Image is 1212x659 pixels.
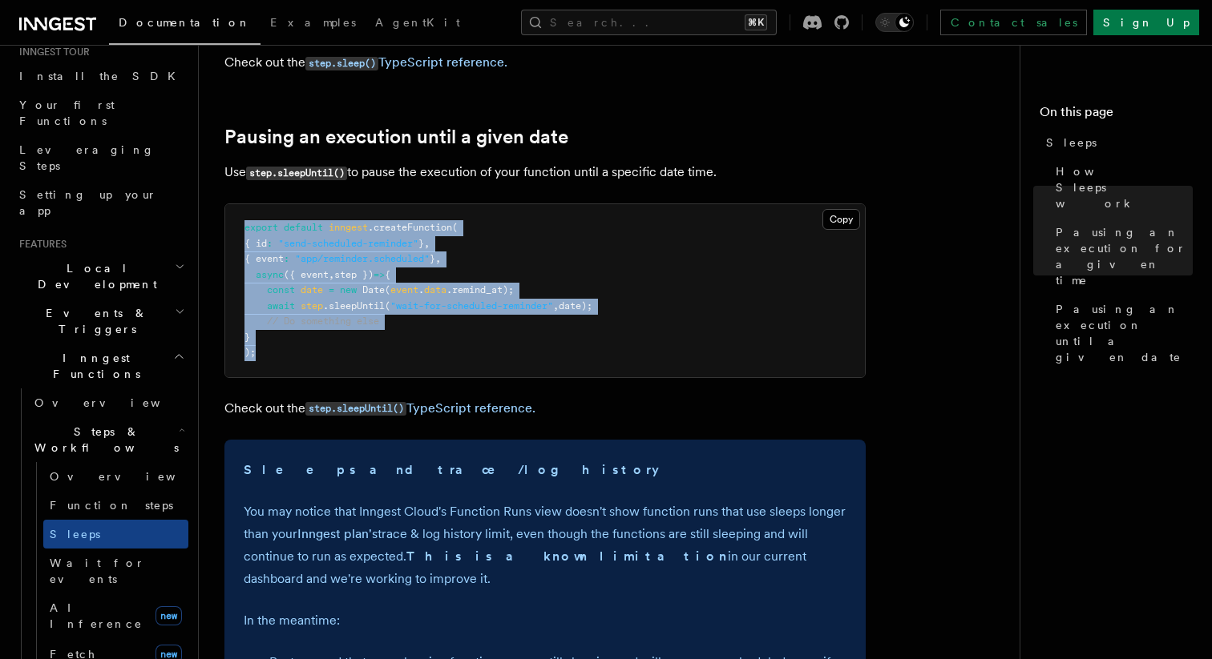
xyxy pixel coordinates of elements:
a: Inngest plan's [297,526,378,541]
span: Leveraging Steps [19,143,155,172]
a: Contact sales [940,10,1087,35]
span: } [430,253,435,264]
span: Features [13,238,67,251]
a: How Sleeps work [1049,157,1193,218]
span: { event [244,253,284,264]
span: Overview [34,396,200,409]
button: Local Development [13,254,188,299]
span: ( [385,284,390,295]
a: Sleeps [1040,128,1193,157]
a: Function steps [43,491,188,520]
span: Pausing an execution for a given time [1056,224,1193,288]
p: In the meantime: [244,609,846,632]
span: .createFunction [368,222,452,233]
span: : [267,238,273,249]
span: "wait-for-scheduled-reminder" [390,300,553,311]
span: "send-scheduled-reminder" [278,238,418,249]
span: await [267,300,295,311]
h4: On this page [1040,102,1193,128]
a: Install the SDK [13,62,188,90]
code: step.sleepUntil() [246,167,347,180]
span: Function steps [50,499,173,512]
span: Install the SDK [19,70,185,82]
span: step }) [334,269,374,280]
a: Overview [43,462,188,491]
span: { [385,269,390,280]
span: ( [385,300,390,311]
span: Sleeps [50,528,100,540]
a: AgentKit [366,5,470,43]
p: You may notice that Inngest Cloud's Function Runs view doesn't show function runs that use sleeps... [244,500,846,590]
a: Pausing an execution for a given time [1049,218,1193,295]
span: step [301,300,323,311]
a: step.sleep()TypeScript reference. [305,54,507,70]
span: .remind_at); [446,284,514,295]
span: . [418,284,424,295]
span: Overview [50,470,215,483]
span: , [329,269,334,280]
span: new [156,606,182,625]
span: Documentation [119,16,251,29]
span: Inngest tour [13,46,90,58]
a: Wait for events [43,548,188,593]
span: Examples [270,16,356,29]
span: = [329,284,334,295]
p: Check out the [224,397,866,420]
span: ); [244,347,256,358]
span: data [424,284,446,295]
span: AgentKit [375,16,460,29]
span: // Do something else [267,315,379,327]
span: event [390,284,418,295]
span: : [284,253,289,264]
span: Sleeps [1046,135,1097,151]
p: Use to pause the execution of your function until a specific date time. [224,161,866,184]
span: => [374,269,385,280]
strong: This is a known limitation [406,548,728,564]
span: inngest [329,222,368,233]
span: new [340,284,357,295]
a: Pausing an execution until a given date [224,126,568,148]
span: default [284,222,323,233]
a: Pausing an execution until a given date [1049,295,1193,372]
code: step.sleepUntil() [305,402,406,416]
span: Setting up your app [19,188,157,217]
span: AI Inference [50,601,143,630]
span: ({ event [284,269,329,280]
a: Sign Up [1093,10,1199,35]
a: Leveraging Steps [13,135,188,180]
button: Inngest Functions [13,344,188,388]
span: Wait for events [50,557,145,585]
span: date); [559,300,592,311]
a: step.sleepUntil()TypeScript reference. [305,400,535,416]
span: , [424,238,430,249]
button: Events & Triggers [13,299,188,344]
span: Steps & Workflows [28,424,179,456]
code: step.sleep() [305,57,378,70]
span: "app/reminder.scheduled" [295,253,430,264]
span: Your first Functions [19,98,115,127]
span: const [267,284,295,295]
p: Check out the [224,51,866,74]
a: Documentation [109,5,261,45]
span: Inngest Functions [13,350,173,382]
button: Copy [822,209,860,230]
span: How Sleeps work [1056,163,1193,211]
span: , [553,300,559,311]
span: Local Development [13,260,175,292]
button: Search...⌘K [521,10,777,35]
span: , [435,253,441,264]
span: date [301,284,323,295]
button: Steps & Workflows [28,417,188,462]
span: Date [362,284,385,295]
span: } [418,238,424,249]
a: Sleeps [43,520,188,548]
span: Pausing an execution until a given date [1056,301,1193,365]
a: Overview [28,388,188,417]
span: .sleepUntil [323,300,385,311]
span: Events & Triggers [13,305,175,337]
span: } [244,332,250,343]
span: async [256,269,284,280]
strong: Sleeps and trace/log history [244,462,659,477]
a: Examples [261,5,366,43]
span: { id [244,238,267,249]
